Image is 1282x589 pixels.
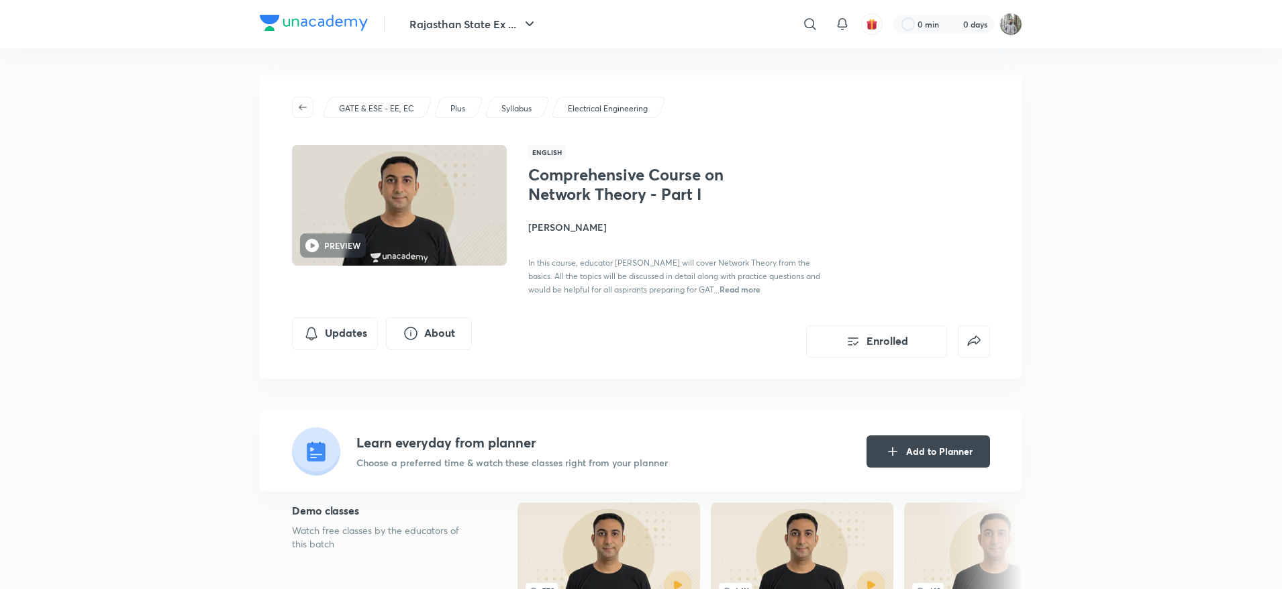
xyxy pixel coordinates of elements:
button: About [386,317,472,350]
img: streak [947,17,960,31]
p: Plus [450,103,465,115]
img: avatar [866,18,878,30]
h6: PREVIEW [324,239,360,252]
p: GATE & ESE - EE, EC [339,103,414,115]
h1: Comprehensive Course on Network Theory - Part I [528,165,748,204]
button: Rajasthan State Ex ... [401,11,546,38]
h4: Learn everyday from planner [356,433,668,453]
button: Updates [292,317,378,350]
span: In this course, educator [PERSON_NAME] will cover Network Theory from the basics. All the topics ... [528,258,820,294]
span: Read more [720,284,760,294]
a: Syllabus [499,103,534,115]
a: Plus [448,103,468,115]
img: Thumbnail [290,144,509,267]
a: GATE & ESE - EE, EC [337,103,417,115]
p: Electrical Engineering [568,103,648,115]
span: English [528,145,566,160]
p: Watch free classes by the educators of this batch [292,524,475,551]
a: Company Logo [260,15,368,34]
h4: [PERSON_NAME] [528,220,829,234]
h5: Demo classes [292,502,475,519]
button: Add to Planner [867,435,990,468]
p: Syllabus [501,103,532,115]
p: Choose a preferred time & watch these classes right from your planner [356,456,668,470]
button: false [958,325,990,358]
button: avatar [861,13,883,35]
a: Electrical Engineering [566,103,650,115]
img: Company Logo [260,15,368,31]
img: Koushik Dhenki [999,13,1022,36]
button: Enrolled [806,325,947,358]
